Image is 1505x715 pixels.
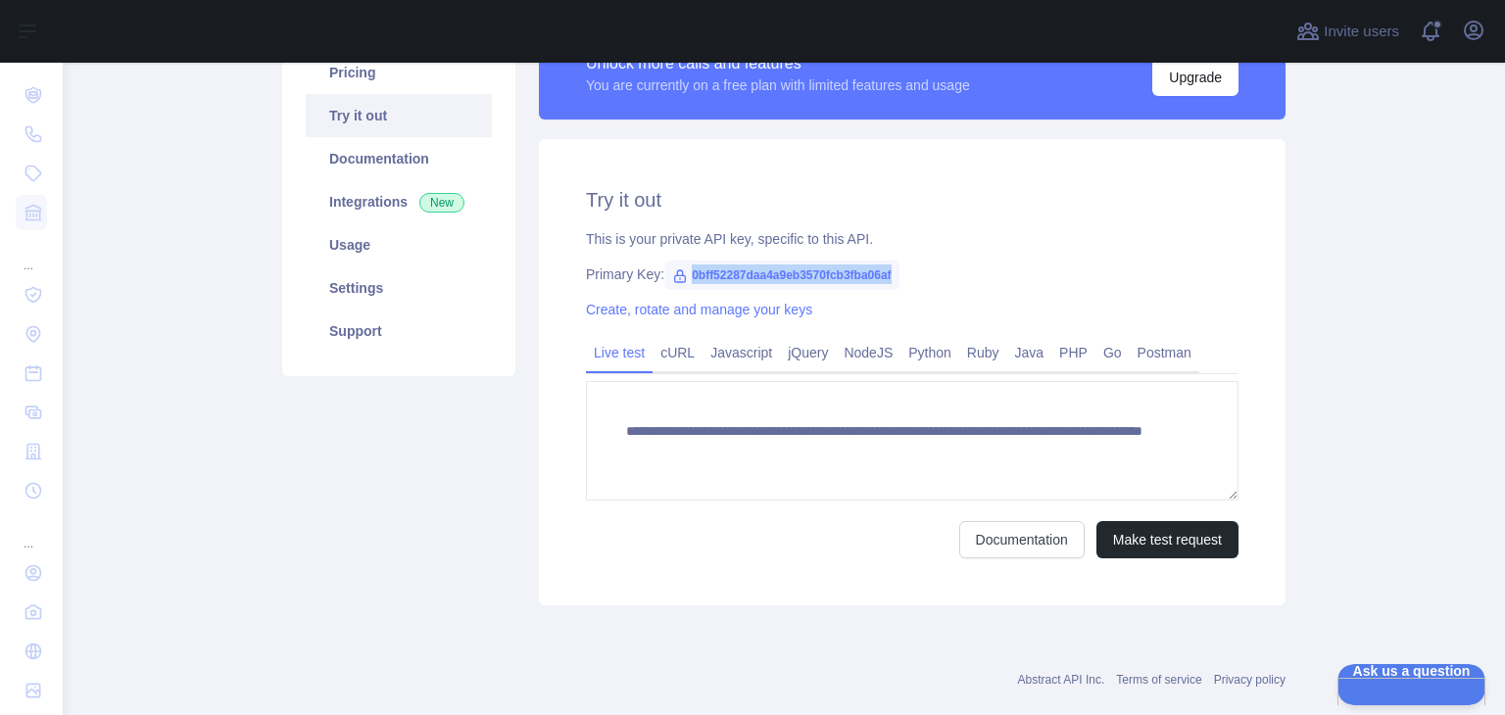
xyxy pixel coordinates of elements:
h2: Try it out [586,186,1238,214]
a: Java [1007,337,1052,368]
a: Usage [306,223,492,266]
span: New [419,193,464,213]
a: Settings [306,266,492,310]
span: Invite users [1324,21,1399,43]
a: Create, rotate and manage your keys [586,302,812,317]
a: Terms of service [1116,673,1201,687]
a: NodeJS [836,337,900,368]
div: This is your private API key, specific to this API. [586,229,1238,249]
a: Try it out [306,94,492,137]
a: Integrations New [306,180,492,223]
button: Upgrade [1152,59,1238,96]
a: cURL [653,337,703,368]
div: Unlock more calls and features [586,52,970,75]
div: ... [16,512,47,551]
div: You are currently on a free plan with limited features and usage [586,75,970,95]
button: Make test request [1096,521,1238,558]
a: Postman [1130,337,1199,368]
a: Live test [586,337,653,368]
a: PHP [1051,337,1095,368]
iframe: Help Scout Beacon - Open [1337,664,1485,705]
a: Pricing [306,51,492,94]
a: jQuery [780,337,836,368]
a: Documentation [306,137,492,180]
a: Javascript [703,337,780,368]
a: Documentation [959,521,1085,558]
a: Abstract API Inc. [1018,673,1105,687]
button: Invite users [1292,16,1403,47]
a: Support [306,310,492,353]
a: Privacy policy [1214,673,1286,687]
div: Primary Key: [586,264,1238,284]
div: ... [16,234,47,273]
span: 0bff52287daa4a9eb3570fcb3fba06af [664,261,898,290]
a: Python [900,337,959,368]
a: Go [1095,337,1130,368]
a: Ruby [959,337,1007,368]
